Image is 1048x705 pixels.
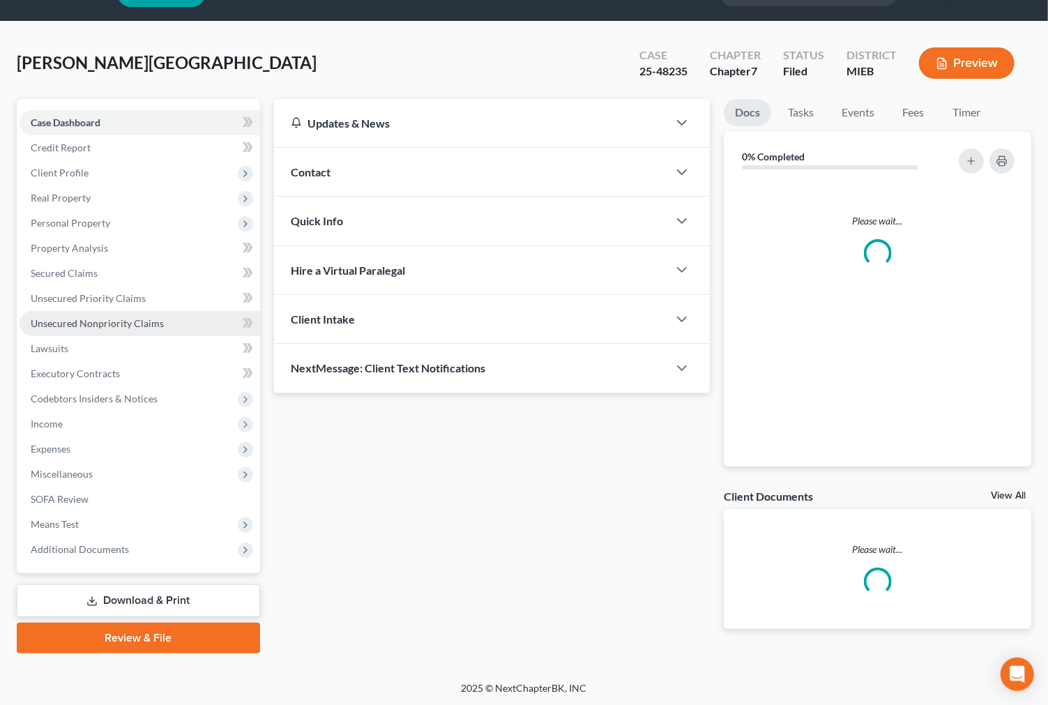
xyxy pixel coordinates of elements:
span: Codebtors Insiders & Notices [31,393,158,404]
span: Case Dashboard [31,116,100,128]
a: Case Dashboard [20,110,260,135]
span: Personal Property [31,217,110,229]
a: Fees [891,99,936,126]
div: Client Documents [724,489,813,503]
span: Unsecured Nonpriority Claims [31,317,164,329]
p: Please wait... [724,543,1031,556]
span: Contact [291,165,331,179]
div: 25-48235 [639,63,688,79]
div: Case [639,47,688,63]
p: Please wait... [735,214,1020,228]
a: Events [830,99,886,126]
span: Property Analysis [31,242,108,254]
div: Open Intercom Messenger [1001,658,1034,691]
span: Income [31,418,63,430]
a: Tasks [777,99,825,126]
a: Review & File [17,623,260,653]
a: Executory Contracts [20,361,260,386]
span: Real Property [31,192,91,204]
span: Means Test [31,518,79,530]
span: Hire a Virtual Paralegal [291,264,405,277]
div: Updates & News [291,116,651,130]
a: Timer [941,99,992,126]
div: MIEB [846,63,897,79]
span: Client Intake [291,312,355,326]
a: Unsecured Nonpriority Claims [20,311,260,336]
a: Secured Claims [20,261,260,286]
div: District [846,47,897,63]
span: Lawsuits [31,342,68,354]
span: Credit Report [31,142,91,153]
span: Expenses [31,443,70,455]
button: Preview [919,47,1015,79]
a: Download & Print [17,584,260,617]
a: Docs [724,99,771,126]
div: Chapter [710,47,761,63]
span: [PERSON_NAME][GEOGRAPHIC_DATA] [17,52,317,73]
span: 7 [751,64,757,77]
span: Quick Info [291,214,343,227]
a: Property Analysis [20,236,260,261]
strong: 0% Completed [742,151,805,162]
a: View All [991,491,1026,501]
div: Chapter [710,63,761,79]
span: SOFA Review [31,493,89,505]
span: Client Profile [31,167,89,179]
div: Status [783,47,824,63]
span: Miscellaneous [31,468,93,480]
div: Filed [783,63,824,79]
span: NextMessage: Client Text Notifications [291,361,485,374]
a: Credit Report [20,135,260,160]
a: Lawsuits [20,336,260,361]
span: Additional Documents [31,543,129,555]
span: Secured Claims [31,267,98,279]
a: SOFA Review [20,487,260,512]
span: Unsecured Priority Claims [31,292,146,304]
a: Unsecured Priority Claims [20,286,260,311]
span: Executory Contracts [31,367,120,379]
